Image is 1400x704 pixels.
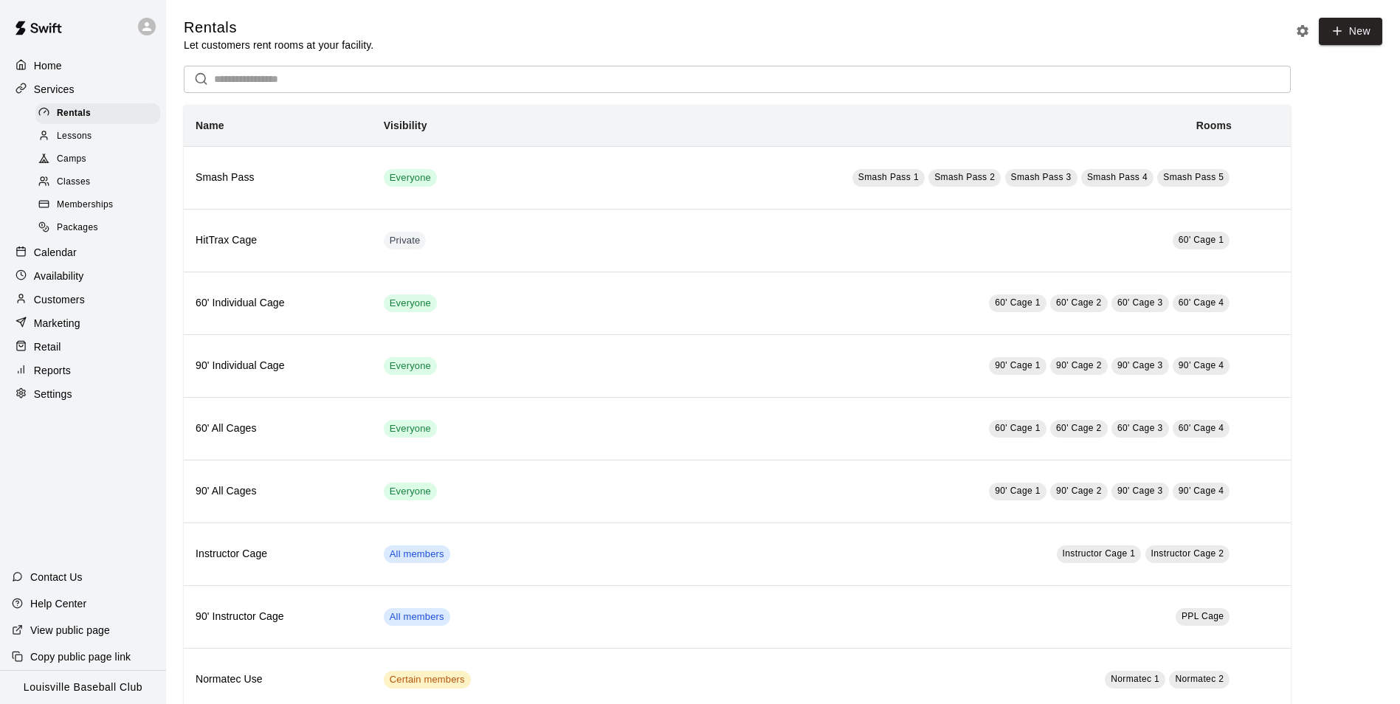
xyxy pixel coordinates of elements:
[34,316,80,331] p: Marketing
[384,485,437,499] span: Everyone
[384,120,427,131] b: Visibility
[196,672,360,688] h6: Normatec Use
[1056,486,1102,496] span: 90' Cage 2
[384,297,437,311] span: Everyone
[1117,360,1163,370] span: 90' Cage 3
[1087,172,1148,182] span: Smash Pass 4
[384,169,437,187] div: This service is visible to all of your customers
[1179,360,1224,370] span: 90’ Cage 4
[384,234,427,248] span: Private
[35,102,166,125] a: Rentals
[196,609,360,625] h6: 90' Instructor Cage
[34,269,84,283] p: Availability
[1179,423,1224,433] span: 60' Cage 4
[1011,172,1072,182] span: Smash Pass 3
[384,357,437,375] div: This service is visible to all of your customers
[1056,360,1102,370] span: 90' Cage 2
[384,545,450,563] div: This service is visible to all members
[384,483,437,500] div: This service is visible to all of your customers
[384,610,450,624] span: All members
[57,152,86,167] span: Camps
[1182,611,1224,621] span: PPL Cage
[30,623,110,638] p: View public page
[35,195,160,215] div: Memberships
[12,359,154,382] a: Reports
[57,198,113,213] span: Memberships
[384,673,471,687] span: Certain members
[24,680,142,695] p: Louisville Baseball Club
[995,486,1041,496] span: 90' Cage 1
[934,172,995,182] span: Smash Pass 2
[1292,20,1314,42] button: Rental settings
[384,422,437,436] span: Everyone
[35,217,166,240] a: Packages
[30,596,86,611] p: Help Center
[1196,120,1232,131] b: Rooms
[35,218,160,238] div: Packages
[34,363,71,378] p: Reports
[34,58,62,73] p: Home
[384,294,437,312] div: This service is visible to all of your customers
[1179,235,1224,245] span: 60' Cage 1
[57,175,90,190] span: Classes
[995,360,1041,370] span: 90' Cage 1
[57,106,91,121] span: Rentals
[12,78,154,100] div: Services
[1319,18,1382,45] a: New
[1063,548,1136,559] span: Instructor Cage 1
[1179,486,1224,496] span: 90’ Cage 4
[1179,297,1224,308] span: 60' Cage 4
[34,339,61,354] p: Retail
[995,297,1041,308] span: 60' Cage 1
[12,265,154,287] a: Availability
[12,383,154,405] a: Settings
[995,423,1041,433] span: 60' Cage 1
[196,295,360,311] h6: 60' Individual Cage
[1117,423,1163,433] span: 60' Cage 3
[184,18,373,38] h5: Rentals
[196,232,360,249] h6: HitTrax Cage
[30,570,83,584] p: Contact Us
[12,289,154,311] a: Customers
[12,241,154,263] div: Calendar
[384,548,450,562] span: All members
[384,232,427,249] div: This service is hidden, and can only be accessed via a direct link
[57,221,98,235] span: Packages
[35,171,166,194] a: Classes
[1111,674,1159,684] span: Normatec 1
[35,126,160,147] div: Lessons
[196,483,360,500] h6: 90' All Cages
[34,245,77,260] p: Calendar
[1163,172,1224,182] span: Smash Pass 5
[35,125,166,148] a: Lessons
[196,546,360,562] h6: Instructor Cage
[1117,486,1163,496] span: 90' Cage 3
[184,38,373,52] p: Let customers rent rooms at your facility.
[384,671,471,689] div: This service is visible to only customers with certain memberships. Check the service pricing for...
[35,172,160,193] div: Classes
[35,149,160,170] div: Camps
[57,129,92,144] span: Lessons
[196,358,360,374] h6: 90' Individual Cage
[12,55,154,77] a: Home
[196,120,224,131] b: Name
[196,421,360,437] h6: 60' All Cages
[384,171,437,185] span: Everyone
[34,292,85,307] p: Customers
[12,312,154,334] a: Marketing
[12,336,154,358] a: Retail
[384,359,437,373] span: Everyone
[1117,297,1163,308] span: 60' Cage 3
[384,420,437,438] div: This service is visible to all of your customers
[30,649,131,664] p: Copy public page link
[1151,548,1224,559] span: Instructor Cage 2
[34,387,72,401] p: Settings
[35,194,166,217] a: Memberships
